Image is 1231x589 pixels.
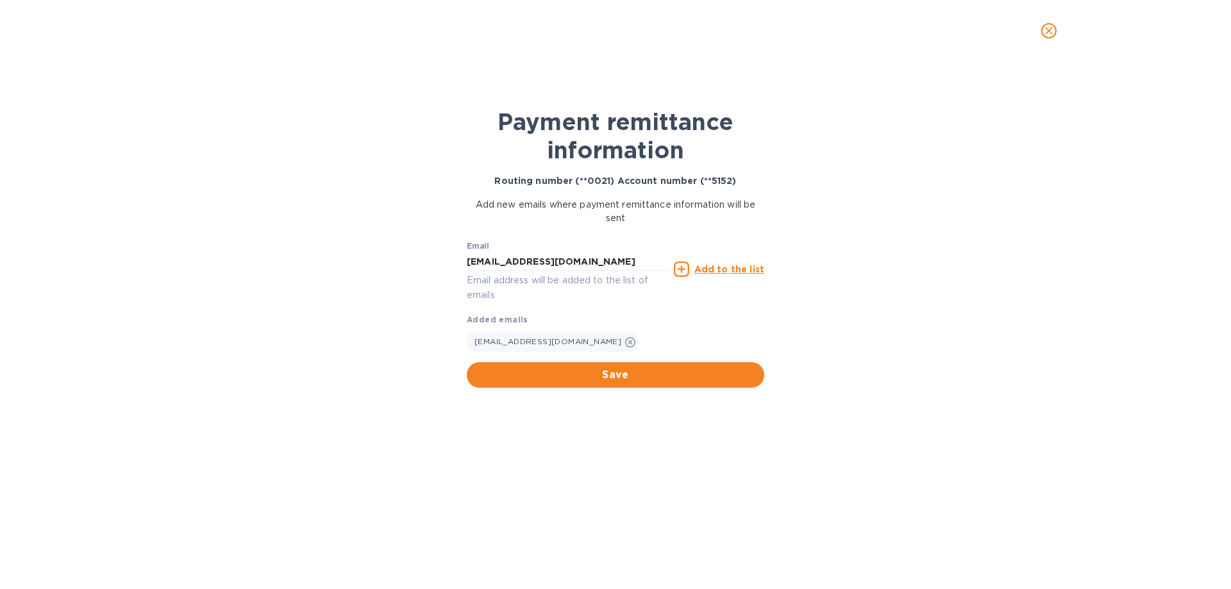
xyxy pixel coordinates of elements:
span: [EMAIL_ADDRESS][DOMAIN_NAME] [474,336,621,346]
b: Added emails [467,315,528,324]
div: [EMAIL_ADDRESS][DOMAIN_NAME] [467,331,639,352]
span: Save [477,367,754,383]
button: close [1034,15,1064,46]
input: Enter email [467,252,669,271]
u: Add to the list [694,264,764,274]
p: Email address will be added to the list of emails [467,273,669,303]
label: Email [467,243,489,251]
b: Payment remittance information [498,108,733,164]
p: Add new emails where payment remittance information will be sent [467,198,764,225]
b: Routing number (**0021) Account number (**5152) [494,176,736,186]
button: Save [467,362,764,388]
